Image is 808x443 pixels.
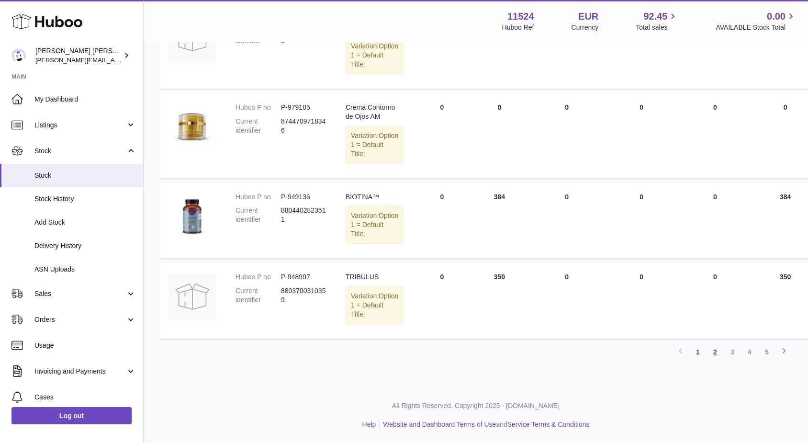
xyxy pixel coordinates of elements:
[507,420,590,428] a: Service Terms & Conditions
[34,241,136,250] span: Delivery History
[34,95,136,104] span: My Dashboard
[168,273,216,320] img: product image
[528,183,606,259] td: 0
[362,420,376,428] a: Help
[413,263,471,339] td: 0
[346,286,404,324] div: Variation:
[643,10,667,23] span: 92.45
[572,23,599,32] div: Currency
[34,171,136,180] span: Stock
[34,315,126,324] span: Orders
[236,193,281,202] dt: Huboo P no
[11,407,132,424] a: Log out
[34,367,126,376] span: Invoicing and Payments
[281,273,326,282] dd: P-948997
[413,93,471,178] td: 0
[767,10,786,23] span: 0.00
[502,23,534,32] div: Huboo Ref
[34,341,136,350] span: Usage
[34,121,126,130] span: Listings
[236,273,281,282] dt: Huboo P no
[236,103,281,112] dt: Huboo P no
[281,286,326,305] dd: 8803700310359
[281,206,326,224] dd: 8804402823511
[34,289,126,298] span: Sales
[35,56,192,64] span: [PERSON_NAME][EMAIL_ADDRESS][DOMAIN_NAME]
[713,193,717,201] span: 0
[636,10,678,32] a: 92.45 Total sales
[351,292,398,318] span: Option 1 = Default Title;
[281,103,326,112] dd: P-979185
[34,194,136,204] span: Stock History
[724,343,741,361] a: 3
[707,343,724,361] a: 2
[34,393,136,402] span: Cases
[606,4,677,89] td: 0
[351,132,398,158] span: Option 1 = Default Title;
[606,263,677,339] td: 0
[11,48,26,63] img: marie@teitv.com
[168,103,216,151] img: product image
[471,93,528,178] td: 0
[346,206,404,244] div: Variation:
[716,10,797,32] a: 0.00 AVAILABLE Stock Total
[578,10,598,23] strong: EUR
[346,36,404,74] div: Variation:
[413,4,471,89] td: 0
[471,4,528,89] td: 0
[236,206,281,224] dt: Current identifier
[528,93,606,178] td: 0
[471,183,528,259] td: 384
[34,147,126,156] span: Stock
[236,286,281,305] dt: Current identifier
[346,193,404,202] div: BIOTINA™
[151,401,800,410] p: All Rights Reserved. Copyright 2025 - [DOMAIN_NAME]
[716,23,797,32] span: AVAILABLE Stock Total
[606,183,677,259] td: 0
[528,263,606,339] td: 0
[528,4,606,89] td: 0
[606,93,677,178] td: 0
[713,103,717,111] span: 0
[34,265,136,274] span: ASN Uploads
[34,218,136,227] span: Add Stock
[689,343,707,361] a: 1
[346,273,404,282] div: TRIBULUS
[351,42,398,68] span: Option 1 = Default Title;
[713,273,717,281] span: 0
[383,420,496,428] a: Website and Dashboard Terms of Use
[413,183,471,259] td: 0
[281,117,326,135] dd: 8744709718346
[346,103,404,121] div: Crema Contorno de Ojos AM
[741,343,758,361] a: 4
[168,193,216,240] img: product image
[351,212,398,238] span: Option 1 = Default Title;
[636,23,678,32] span: Total sales
[236,117,281,135] dt: Current identifier
[471,263,528,339] td: 350
[281,193,326,202] dd: P-949136
[346,126,404,164] div: Variation:
[380,420,589,429] li: and
[507,10,534,23] strong: 11524
[758,343,775,361] a: 5
[35,46,122,65] div: [PERSON_NAME] [PERSON_NAME]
